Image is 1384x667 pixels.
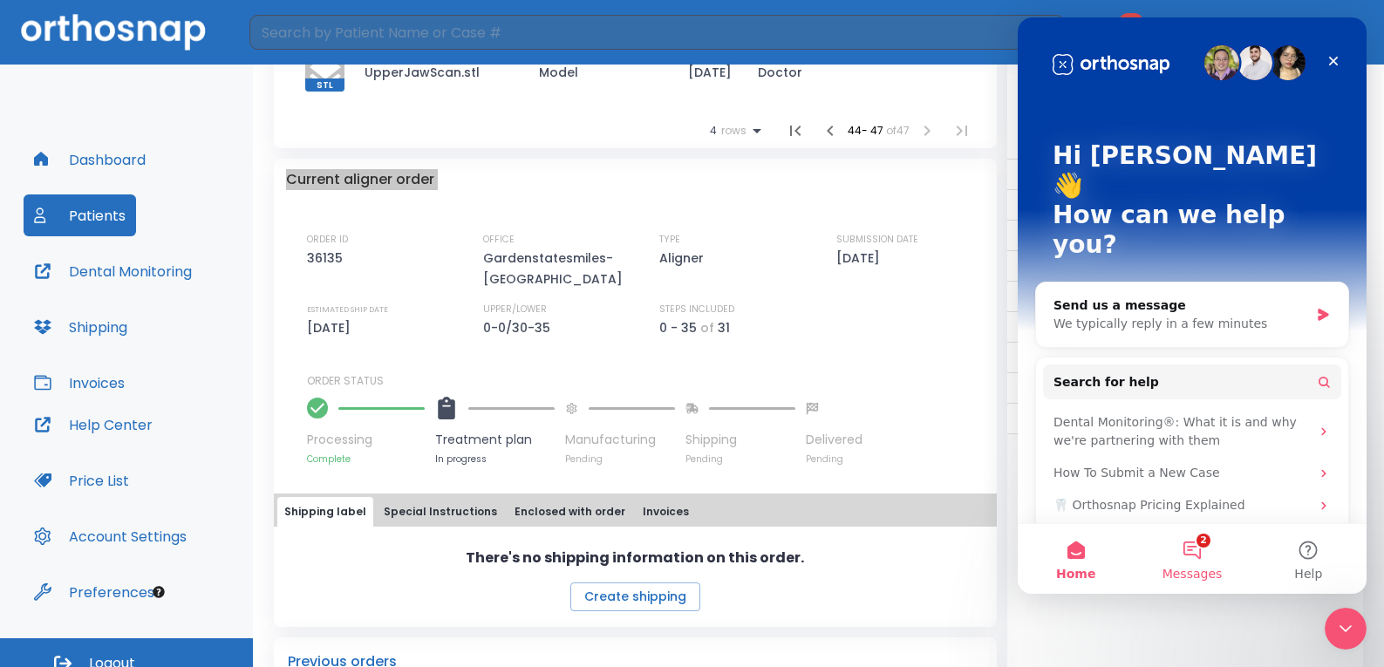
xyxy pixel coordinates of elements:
[886,123,910,138] span: of 47
[435,431,555,449] p: Treatment plan
[659,317,697,338] p: 0 - 35
[483,302,547,317] p: UPPER/LOWER
[685,453,795,466] p: Pending
[1007,251,1083,282] td: 35270
[307,373,985,389] p: ORDER STATUS
[307,453,425,466] p: Complete
[307,431,425,449] p: Processing
[744,45,875,99] td: Doctor
[565,431,675,449] p: Manufacturing
[21,14,206,50] img: Orthosnap
[1007,373,1083,404] td: 34582
[24,194,136,236] button: Patients
[659,248,710,269] p: Aligner
[24,250,202,292] button: Dental Monitoring
[1007,160,1083,190] td: 35270
[806,453,862,466] p: Pending
[24,515,197,557] button: Account Settings
[1007,343,1083,373] td: 34582
[1018,17,1367,594] iframe: Intercom live chat
[24,404,163,446] button: Help Center
[717,125,747,137] span: rows
[24,362,135,404] button: Invoices
[685,431,795,449] p: Shipping
[24,459,140,501] button: Price List
[24,571,165,613] button: Preferences
[307,317,357,338] p: [DATE]
[674,45,744,99] td: [DATE]
[710,125,717,137] span: 4
[718,317,730,338] p: 31
[1175,17,1363,48] button: [PERSON_NAME]
[659,232,680,248] p: TYPE
[307,232,348,248] p: ORDER ID
[277,497,373,527] button: Shipping label
[307,248,349,269] p: 36135
[570,582,700,611] button: Create shipping
[286,169,434,190] p: Current aligner order
[249,15,1035,50] input: Search by Patient Name or Case #
[700,317,714,338] p: of
[24,139,156,180] button: Dashboard
[351,45,525,99] td: UpperJawScan.stl
[806,431,862,449] p: Delivered
[525,45,674,99] td: Model
[277,497,993,527] div: tabs
[435,453,555,466] p: In progress
[508,497,632,527] button: Enclosed with order
[483,317,556,338] p: 0-0/30-35
[151,584,167,600] div: Tooltip anchor
[305,78,344,92] span: STL
[1325,608,1367,650] iframe: Intercom live chat
[1007,282,1083,312] td: 35270
[483,248,631,289] p: Gardenstatesmiles-[GEOGRAPHIC_DATA]
[836,248,886,269] p: [DATE]
[1007,404,1083,434] td: 34582
[1119,13,1143,31] span: 76
[636,497,696,527] button: Invoices
[24,306,138,348] button: Shipping
[483,232,515,248] p: OFFICE
[1007,312,1083,343] td: 34582
[565,453,675,466] p: Pending
[848,123,886,138] span: 44 - 47
[307,302,388,317] p: ESTIMATED SHIP DATE
[466,548,804,568] p: There's no shipping information on this order.
[377,497,504,527] button: Special Instructions
[659,302,734,317] p: STEPS INCLUDED
[836,232,918,248] p: SUBMISSION DATE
